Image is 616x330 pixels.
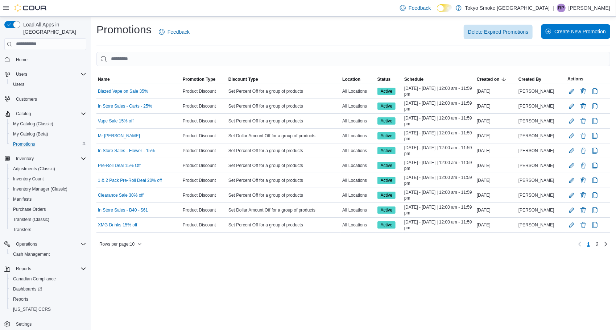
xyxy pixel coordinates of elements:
span: All Locations [342,163,367,168]
button: Edit Promotion [567,102,576,110]
span: All Locations [342,118,367,124]
button: Edit Promotion [567,221,576,229]
input: Dark Mode [437,4,452,12]
div: [DATE] [475,87,517,96]
a: Cash Management [10,250,53,259]
span: Active [381,118,393,124]
div: Set Percent Off for a group of products [227,161,341,170]
span: Canadian Compliance [13,276,56,282]
button: Clone Promotion [591,206,599,214]
button: Clone Promotion [591,221,599,229]
button: Delete Promotion [579,206,588,214]
span: Active [377,88,396,95]
button: My Catalog (Classic) [7,119,89,129]
span: Created on [477,76,500,82]
span: Dashboards [13,286,42,292]
span: Product Discount [183,103,216,109]
button: Catalog [13,109,34,118]
span: My Catalog (Beta) [10,130,86,138]
span: Operations [16,241,37,247]
button: Clone Promotion [591,176,599,185]
button: Clone Promotion [591,131,599,140]
span: Name [98,76,110,82]
input: This is a search bar. As you type, the results lower in the page will automatically filter. [96,52,610,66]
a: Promotions [10,140,38,149]
span: All Locations [342,177,367,183]
button: Users [13,70,30,79]
span: [PERSON_NAME] [518,118,554,124]
div: Set Percent Off for a group of products [227,221,341,229]
span: My Catalog (Beta) [13,131,48,137]
div: [DATE] [475,146,517,155]
div: Set Percent Off for a group of products [227,87,341,96]
span: 1 [587,241,590,248]
span: 2 [596,241,599,248]
span: [PERSON_NAME] [518,192,554,198]
button: Previous page [575,240,584,248]
div: [DATE] [475,161,517,170]
button: [US_STATE] CCRS [7,304,89,314]
span: Transfers (Classic) [10,215,86,224]
a: Manifests [10,195,34,204]
span: All Locations [342,222,367,228]
a: Canadian Compliance [10,275,59,283]
button: Delete Promotion [579,161,588,170]
button: Created By [517,75,566,84]
span: Feedback [409,4,431,12]
button: Edit Promotion [567,176,576,185]
span: All Locations [342,192,367,198]
button: Clone Promotion [591,87,599,96]
span: Active [377,192,396,199]
span: Product Discount [183,192,216,198]
a: Transfers [10,225,34,234]
span: [PERSON_NAME] [518,103,554,109]
span: [DATE] - [DATE] | 12:00 am - 11:59 pm [404,115,474,127]
p: Tokyo Smoke [GEOGRAPHIC_DATA] [465,4,550,12]
span: All Locations [342,207,367,213]
span: Product Discount [183,88,216,94]
span: Inventory Count [10,175,86,183]
span: Users [10,80,86,89]
a: Purchase Orders [10,205,49,214]
span: Active [377,117,396,125]
button: Purchase Orders [7,204,89,214]
span: [PERSON_NAME] [518,88,554,94]
span: Washington CCRS [10,305,86,314]
a: Transfers (Classic) [10,215,52,224]
span: Active [381,103,393,109]
button: Delete Promotion [579,191,588,200]
a: Adjustments (Classic) [10,164,58,173]
span: [DATE] - [DATE] | 12:00 am - 11:59 pm [404,100,474,112]
button: Inventory [1,154,89,164]
span: Load All Apps in [GEOGRAPHIC_DATA] [20,21,86,35]
span: Inventory Manager (Classic) [10,185,86,193]
a: XMG Drinks 15% off [98,222,137,228]
span: Settings [13,319,86,329]
span: Catalog [13,109,86,118]
div: [DATE] [475,102,517,110]
span: Users [16,71,27,77]
a: Inventory Manager (Classic) [10,185,70,193]
a: Blazed Vape on Sale 35% [98,88,148,94]
button: Inventory Manager (Classic) [7,184,89,194]
span: Reports [13,296,28,302]
button: Edit Promotion [567,191,576,200]
span: Active [381,133,393,139]
a: 1 & 2 Pack Pre-Roll Deal 20% off [98,177,162,183]
button: Transfers (Classic) [7,214,89,225]
button: Discount Type [227,75,341,84]
button: Adjustments (Classic) [7,164,89,174]
span: Active [381,222,393,228]
button: Reports [1,264,89,274]
a: Feedback [397,1,434,15]
span: Promotion Type [183,76,215,82]
span: [PERSON_NAME] [518,163,554,168]
a: Vape Sale 15% off [98,118,133,124]
div: Set Percent Off for a group of products [227,117,341,125]
span: Discount Type [228,76,258,82]
span: Customers [13,95,86,104]
span: [PERSON_NAME] [518,148,554,154]
span: Product Discount [183,207,216,213]
button: Promotions [7,139,89,149]
span: Create New Promotion [554,28,606,35]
